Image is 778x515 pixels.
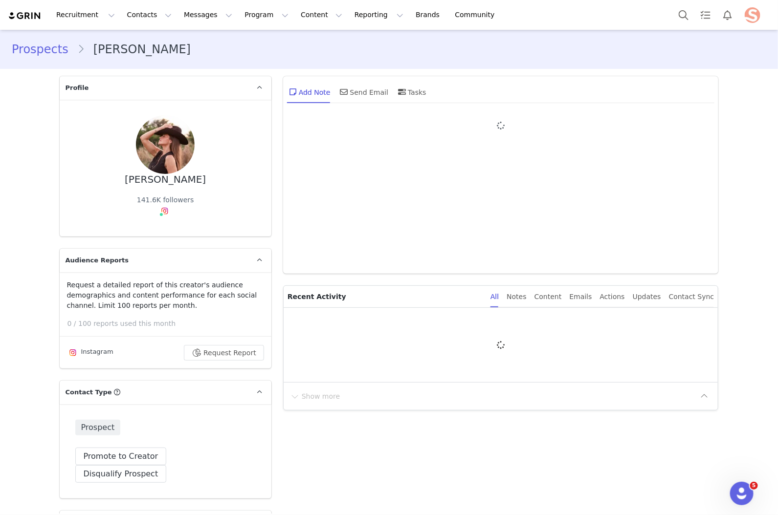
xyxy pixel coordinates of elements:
button: Disqualify Prospect [75,465,167,483]
div: Instagram [67,347,113,359]
a: Prospects [12,41,77,58]
button: Recruitment [50,4,121,26]
iframe: Intercom live chat [730,482,754,505]
button: Profile [739,7,770,23]
p: Request a detailed report of this creator's audience demographics and content performance for eac... [67,280,264,311]
p: Recent Activity [288,286,483,307]
div: Notes [507,286,526,308]
div: Send Email [338,80,389,104]
button: Show more [289,388,341,404]
button: Messages [178,4,238,26]
div: Updates [633,286,661,308]
a: Community [449,4,505,26]
p: 0 / 100 reports used this month [67,319,271,329]
img: 63e2a7b9-3fa4-427d-86a7-476223cbd3ba.jpg [136,115,195,174]
div: Actions [600,286,625,308]
div: All [490,286,499,308]
div: 141.6K followers [137,195,194,205]
button: Request Report [184,345,264,361]
span: Prospect [75,420,121,435]
div: Emails [570,286,592,308]
button: Reporting [349,4,409,26]
div: Tasks [396,80,426,104]
div: Content [534,286,562,308]
span: 5 [750,482,758,490]
button: Content [295,4,348,26]
span: Contact Type [66,387,112,397]
img: f99a58a2-e820-49b2-b1c6-889a8229352e.jpeg [745,7,760,23]
a: Tasks [695,4,716,26]
span: Profile [66,83,89,93]
a: Brands [410,4,448,26]
div: Add Note [287,80,331,104]
button: Program [239,4,294,26]
img: instagram.svg [69,349,77,357]
button: Promote to Creator [75,448,167,465]
div: [PERSON_NAME] [125,174,206,185]
button: Contacts [121,4,178,26]
div: Contact Sync [669,286,714,308]
img: grin logo [8,11,42,21]
button: Search [673,4,694,26]
span: Audience Reports [66,256,129,265]
img: instagram.svg [161,207,169,215]
button: Notifications [717,4,738,26]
